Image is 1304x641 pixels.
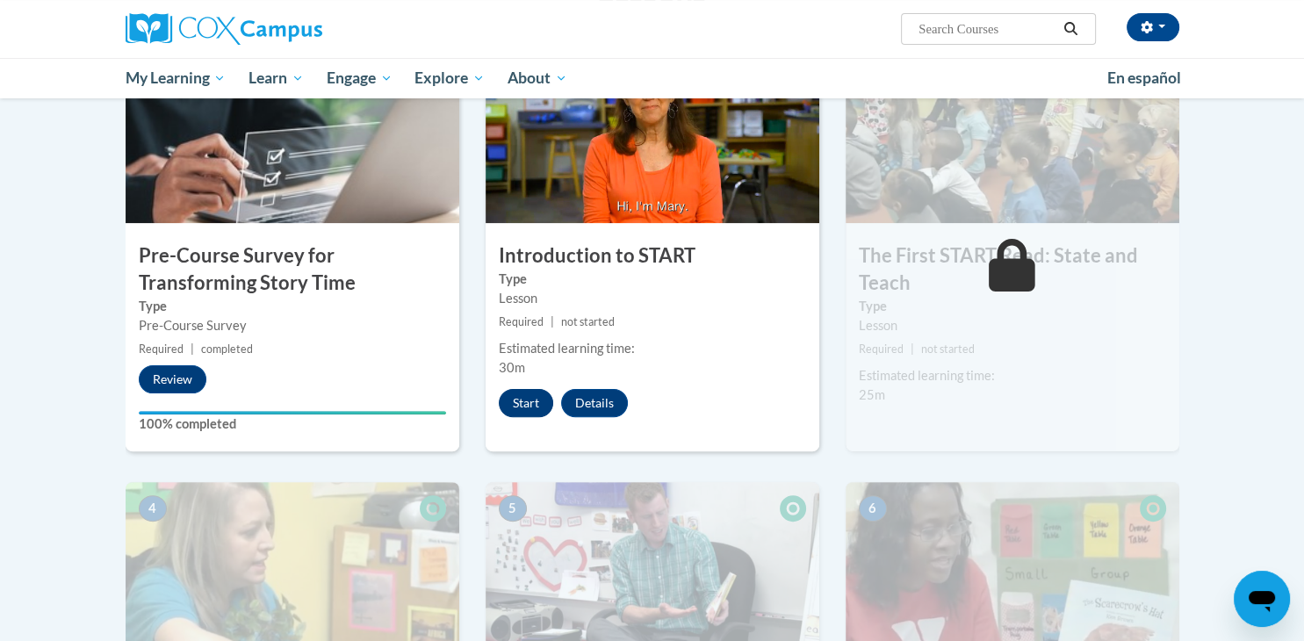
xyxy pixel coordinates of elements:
span: 4 [139,495,167,522]
span: | [191,342,194,356]
span: 25m [859,387,885,402]
h3: The First START Read: State and Teach [846,242,1179,297]
button: Account Settings [1127,13,1179,41]
span: completed [201,342,253,356]
span: not started [561,315,615,328]
div: Lesson [859,316,1166,335]
iframe: Button to launch messaging window [1234,571,1290,627]
span: 30m [499,360,525,375]
div: Pre-Course Survey [139,316,446,335]
div: Estimated learning time: [859,366,1166,385]
button: Search [1057,18,1084,40]
img: Cox Campus [126,13,322,45]
h3: Pre-Course Survey for Transforming Story Time [126,242,459,297]
a: My Learning [114,58,238,98]
input: Search Courses [917,18,1057,40]
span: Required [499,315,544,328]
button: Start [499,389,553,417]
span: En español [1107,68,1181,87]
span: My Learning [125,68,226,89]
span: Required [139,342,184,356]
span: Required [859,342,904,356]
label: Type [859,297,1166,316]
span: not started [921,342,975,356]
a: Cox Campus [126,13,459,45]
span: Engage [327,68,393,89]
label: 100% completed [139,414,446,434]
span: Explore [414,68,485,89]
label: Type [139,297,446,316]
img: Course Image [486,47,819,223]
a: Explore [403,58,496,98]
div: Your progress [139,411,446,414]
img: Course Image [846,47,1179,223]
span: | [551,315,554,328]
div: Main menu [99,58,1206,98]
a: Engage [315,58,404,98]
div: Lesson [499,289,806,308]
label: Type [499,270,806,289]
span: About [508,68,567,89]
button: Details [561,389,628,417]
button: Review [139,365,206,393]
div: Estimated learning time: [499,339,806,358]
a: About [496,58,579,98]
span: Learn [249,68,304,89]
a: Learn [237,58,315,98]
img: Course Image [126,47,459,223]
h3: Introduction to START [486,242,819,270]
span: | [911,342,914,356]
span: 6 [859,495,887,522]
span: 5 [499,495,527,522]
a: En español [1096,60,1192,97]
